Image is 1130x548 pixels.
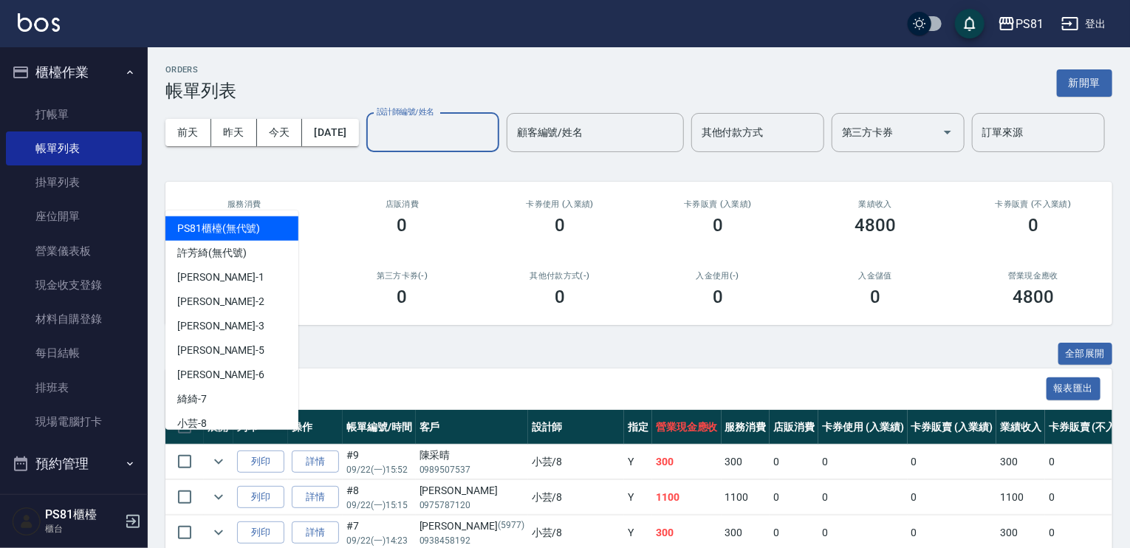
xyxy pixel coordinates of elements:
p: (5977) [498,518,524,534]
div: [PERSON_NAME] [420,483,524,499]
a: 詳情 [292,451,339,473]
span: [PERSON_NAME] -2 [177,294,264,309]
span: [PERSON_NAME] -6 [177,367,264,383]
a: 座位開單 [6,199,142,233]
span: 綺綺 -7 [177,391,207,407]
th: 店販消費 [770,410,818,445]
td: 1100 [996,480,1045,515]
td: 1100 [722,480,770,515]
th: 卡券販賣 (入業績) [908,410,997,445]
button: 報表匯出 [1047,377,1101,400]
img: Logo [18,13,60,32]
td: 0 [818,480,908,515]
button: 全部展開 [1058,343,1113,366]
h3: 0 [870,287,880,307]
td: Y [624,445,652,479]
th: 指定 [624,410,652,445]
h3: 0 [397,215,408,236]
button: 櫃檯作業 [6,53,142,92]
h3: 0 [397,287,408,307]
th: 設計師 [528,410,624,445]
button: 今天 [257,119,303,146]
td: Y [624,480,652,515]
h2: 業績收入 [815,199,937,209]
button: 列印 [237,486,284,509]
h3: 4800 [855,215,897,236]
td: 小芸 /8 [528,445,624,479]
p: 09/22 (一) 14:23 [346,534,412,547]
button: 列印 [237,521,284,544]
img: Person [12,507,41,536]
p: 0975787120 [420,499,524,512]
h2: 卡券販賣 (入業績) [657,199,779,209]
h2: ORDERS [165,65,236,75]
a: 每日結帳 [6,336,142,370]
span: 訂單列表 [183,382,1047,397]
label: 設計師編號/姓名 [377,106,434,117]
td: #9 [343,445,416,479]
td: 小芸 /8 [528,480,624,515]
th: 卡券使用 (入業績) [818,410,908,445]
p: 0938458192 [420,534,524,547]
button: 新開單 [1057,69,1112,97]
a: 現場電腦打卡 [6,405,142,439]
button: save [955,9,985,38]
span: [PERSON_NAME] -3 [177,318,264,334]
th: 客戶 [416,410,528,445]
h2: 營業現金應收 [972,271,1095,281]
a: 新開單 [1057,75,1112,89]
button: 昨天 [211,119,257,146]
td: 300 [652,445,722,479]
h3: 0 [555,287,565,307]
button: 登出 [1055,10,1112,38]
h2: 卡券販賣 (不入業績) [972,199,1095,209]
a: 詳情 [292,521,339,544]
p: 0989507537 [420,463,524,476]
a: 掛單列表 [6,165,142,199]
td: 0 [908,445,997,479]
p: 09/22 (一) 15:15 [346,499,412,512]
h2: 卡券使用 (入業績) [499,199,621,209]
button: 前天 [165,119,211,146]
button: 列印 [237,451,284,473]
h3: 0 [1028,215,1038,236]
th: 業績收入 [996,410,1045,445]
td: 300 [996,445,1045,479]
a: 打帳單 [6,97,142,131]
th: 操作 [288,410,343,445]
span: PS81櫃檯 (無代號) [177,221,260,236]
button: 預約管理 [6,445,142,483]
button: 報表及分析 [6,483,142,521]
button: Open [936,120,959,144]
h2: 入金使用(-) [657,271,779,281]
a: 詳情 [292,486,339,509]
span: 許芳綺 (無代號) [177,245,247,261]
div: 陳采晴 [420,448,524,463]
h3: 0 [555,215,565,236]
span: 小芸 -8 [177,416,207,431]
td: 0 [818,445,908,479]
div: PS81 [1016,15,1044,33]
h2: 其他付款方式(-) [499,271,621,281]
td: 300 [722,445,770,479]
td: 1100 [652,480,722,515]
button: expand row [208,486,230,508]
button: expand row [208,451,230,473]
h2: 店販消費 [341,199,464,209]
h3: 服務消費 [183,199,306,209]
h3: 0 [713,215,723,236]
td: 0 [908,480,997,515]
td: 0 [770,480,818,515]
td: #8 [343,480,416,515]
th: 帳單編號/時間 [343,410,416,445]
a: 營業儀表板 [6,234,142,268]
button: [DATE] [302,119,358,146]
h2: 入金儲值 [815,271,937,281]
h5: PS81櫃檯 [45,507,120,522]
a: 帳單列表 [6,131,142,165]
div: [PERSON_NAME] [420,518,524,534]
h3: 帳單列表 [165,81,236,101]
span: [PERSON_NAME] -1 [177,270,264,285]
button: expand row [208,521,230,544]
button: PS81 [992,9,1049,39]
